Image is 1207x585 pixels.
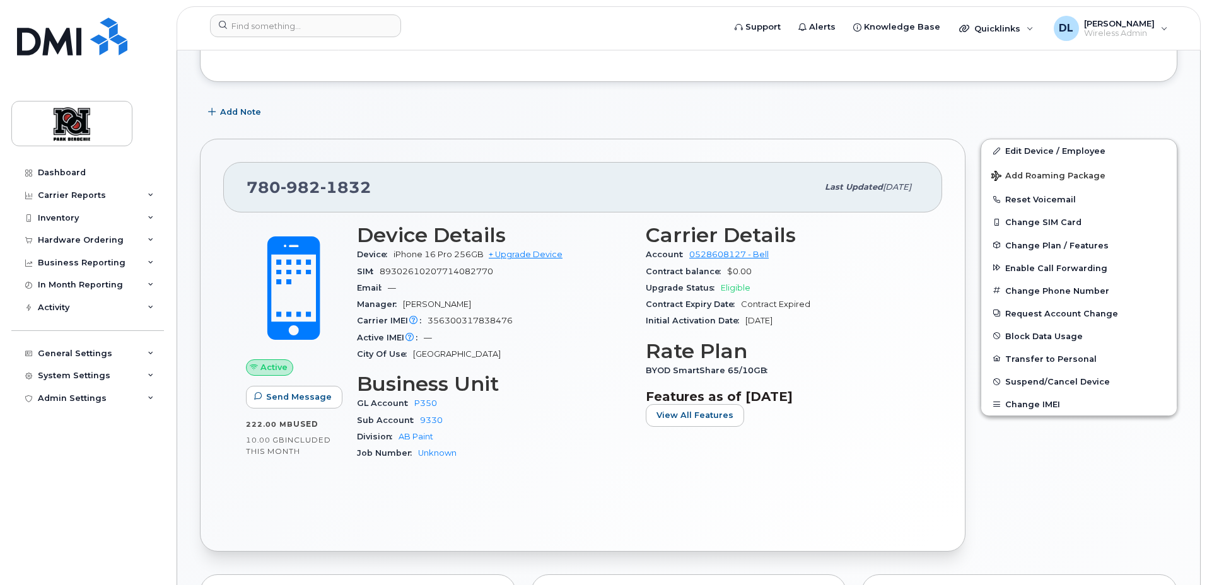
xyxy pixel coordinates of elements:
[260,361,288,373] span: Active
[266,391,332,403] span: Send Message
[357,398,414,408] span: GL Account
[394,250,484,259] span: iPhone 16 Pro 256GB
[420,415,443,425] a: 9330
[991,171,1105,183] span: Add Roaming Package
[646,283,721,292] span: Upgrade Status
[246,386,342,408] button: Send Message
[399,432,433,441] a: AB Paint
[428,316,513,325] span: 356300317838476
[745,21,781,33] span: Support
[293,419,318,429] span: used
[424,333,432,342] span: —
[646,340,919,362] h3: Rate Plan
[320,178,371,197] span: 1832
[1059,21,1073,36] span: DL
[981,393,1177,415] button: Change IMEI
[981,370,1177,393] button: Suspend/Cancel Device
[1084,28,1155,38] span: Wireless Admin
[646,224,919,246] h3: Carrier Details
[950,16,1042,41] div: Quicklinks
[357,267,380,276] span: SIM
[418,448,457,458] a: Unknown
[1005,240,1109,250] span: Change Plan / Features
[646,316,745,325] span: Initial Activation Date
[403,299,471,309] span: [PERSON_NAME]
[809,21,836,33] span: Alerts
[1045,16,1177,41] div: Dennis Luong
[981,257,1177,279] button: Enable Call Forwarding
[981,234,1177,257] button: Change Plan / Features
[646,389,919,404] h3: Features as of [DATE]
[246,436,285,444] span: 10.00 GB
[790,14,844,40] a: Alerts
[974,23,1020,33] span: Quicklinks
[200,101,272,124] button: Add Note
[981,188,1177,211] button: Reset Voicemail
[413,349,501,359] span: [GEOGRAPHIC_DATA]
[721,283,750,292] span: Eligible
[864,21,940,33] span: Knowledge Base
[281,178,320,197] span: 982
[1005,377,1110,386] span: Suspend/Cancel Device
[981,325,1177,347] button: Block Data Usage
[1152,530,1198,576] iframe: Messenger Launcher
[414,398,437,408] a: P350
[741,299,810,309] span: Contract Expired
[646,366,774,375] span: BYOD SmartShare 65/10GB
[357,250,394,259] span: Device
[247,178,371,197] span: 780
[981,279,1177,302] button: Change Phone Number
[981,302,1177,325] button: Request Account Change
[357,316,428,325] span: Carrier IMEI
[981,347,1177,370] button: Transfer to Personal
[646,299,741,309] span: Contract Expiry Date
[357,448,418,458] span: Job Number
[489,250,563,259] a: + Upgrade Device
[656,409,733,421] span: View All Features
[246,420,293,429] span: 222.00 MB
[825,182,883,192] span: Last updated
[981,162,1177,188] button: Add Roaming Package
[883,182,911,192] span: [DATE]
[727,267,752,276] span: $0.00
[646,404,744,427] button: View All Features
[357,224,631,246] h3: Device Details
[981,139,1177,162] a: Edit Device / Employee
[357,415,420,425] span: Sub Account
[726,14,790,40] a: Support
[357,432,399,441] span: Division
[246,435,331,456] span: included this month
[689,250,769,259] a: 0528608127 - Bell
[357,333,424,342] span: Active IMEI
[357,299,403,309] span: Manager
[981,211,1177,233] button: Change SIM Card
[357,373,631,395] h3: Business Unit
[380,267,493,276] span: 89302610207714082770
[844,14,949,40] a: Knowledge Base
[357,283,388,292] span: Email
[210,14,401,37] input: Find something...
[357,349,413,359] span: City Of Use
[1084,18,1155,28] span: [PERSON_NAME]
[1005,263,1107,272] span: Enable Call Forwarding
[646,267,727,276] span: Contract balance
[745,316,773,325] span: [DATE]
[220,106,261,118] span: Add Note
[646,250,689,259] span: Account
[388,283,396,292] span: —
